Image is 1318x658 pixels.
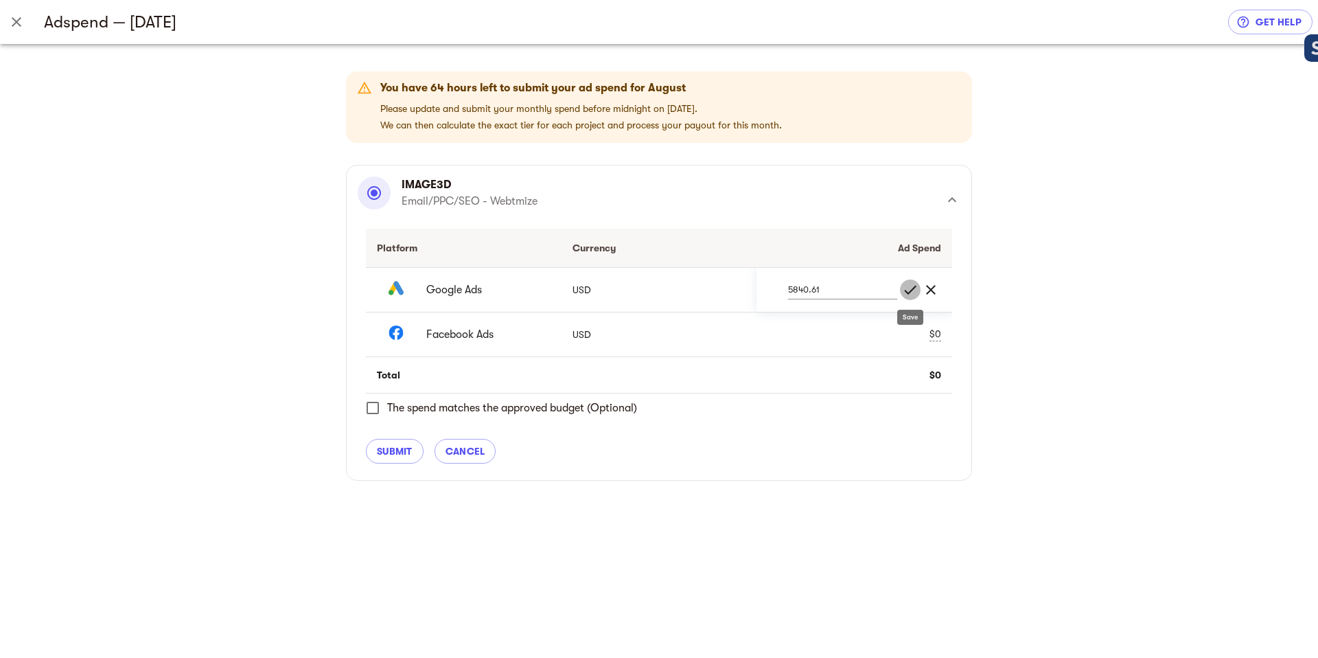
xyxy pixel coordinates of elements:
[402,177,537,193] p: image3d
[562,312,757,356] td: USD
[788,280,897,299] input: Ad Spend
[929,327,941,341] div: $0
[426,282,540,298] span: Google Ads
[923,282,939,298] span: clear
[380,76,782,139] div: Please update and submit your monthly spend before midnight on [DATE]. We can then calculate the ...
[921,280,941,300] button: Cancel
[1228,10,1313,34] a: get help
[402,193,537,209] p: Email/PPC/SEO - Webtmize
[366,439,424,464] button: submit
[380,80,782,96] div: You have 64 hours left to submit your ad spend for August
[902,282,918,298] span: check
[767,240,941,256] div: Ad Spend
[387,400,637,416] span: The spend matches the approved budget (Optional)
[435,439,496,464] button: cancel
[377,240,551,256] div: Platform
[562,267,757,312] td: USD
[756,357,952,394] td: $0
[1239,14,1302,30] span: get help
[358,177,960,223] div: image3dEmail/PPC/SEO - Webtmize
[366,357,562,394] td: Total
[446,443,485,460] span: cancel
[426,326,540,343] span: Facebook Ads
[44,11,1228,33] h5: Adspend — [DATE]
[573,240,746,256] div: Currency
[377,443,413,460] span: submit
